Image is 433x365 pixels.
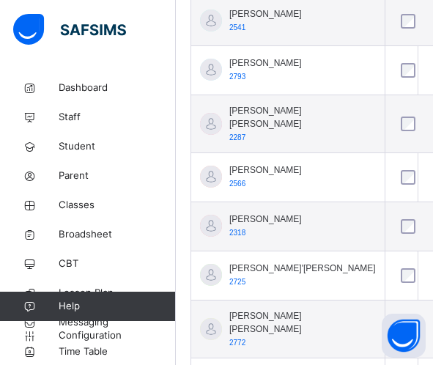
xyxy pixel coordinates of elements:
[229,339,245,347] span: 2772
[13,14,126,45] img: safsims
[59,286,176,301] span: Lesson Plan
[59,344,176,359] span: Time Table
[229,7,302,21] span: [PERSON_NAME]
[229,23,245,32] span: 2541
[382,314,426,358] button: Open asap
[59,198,176,213] span: Classes
[59,139,176,154] span: Student
[229,229,245,237] span: 2318
[59,328,175,343] span: Configuration
[229,133,245,141] span: 2287
[229,213,302,226] span: [PERSON_NAME]
[229,163,302,177] span: [PERSON_NAME]
[59,169,176,183] span: Parent
[229,104,376,130] span: [PERSON_NAME] [PERSON_NAME]
[59,227,176,242] span: Broadsheet
[59,110,176,125] span: Staff
[59,299,175,314] span: Help
[229,73,245,81] span: 2793
[229,180,245,188] span: 2566
[229,56,302,70] span: [PERSON_NAME]
[229,262,376,275] span: [PERSON_NAME]'[PERSON_NAME]
[229,309,376,336] span: [PERSON_NAME] [PERSON_NAME]
[59,81,176,95] span: Dashboard
[59,257,176,271] span: CBT
[229,278,245,286] span: 2725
